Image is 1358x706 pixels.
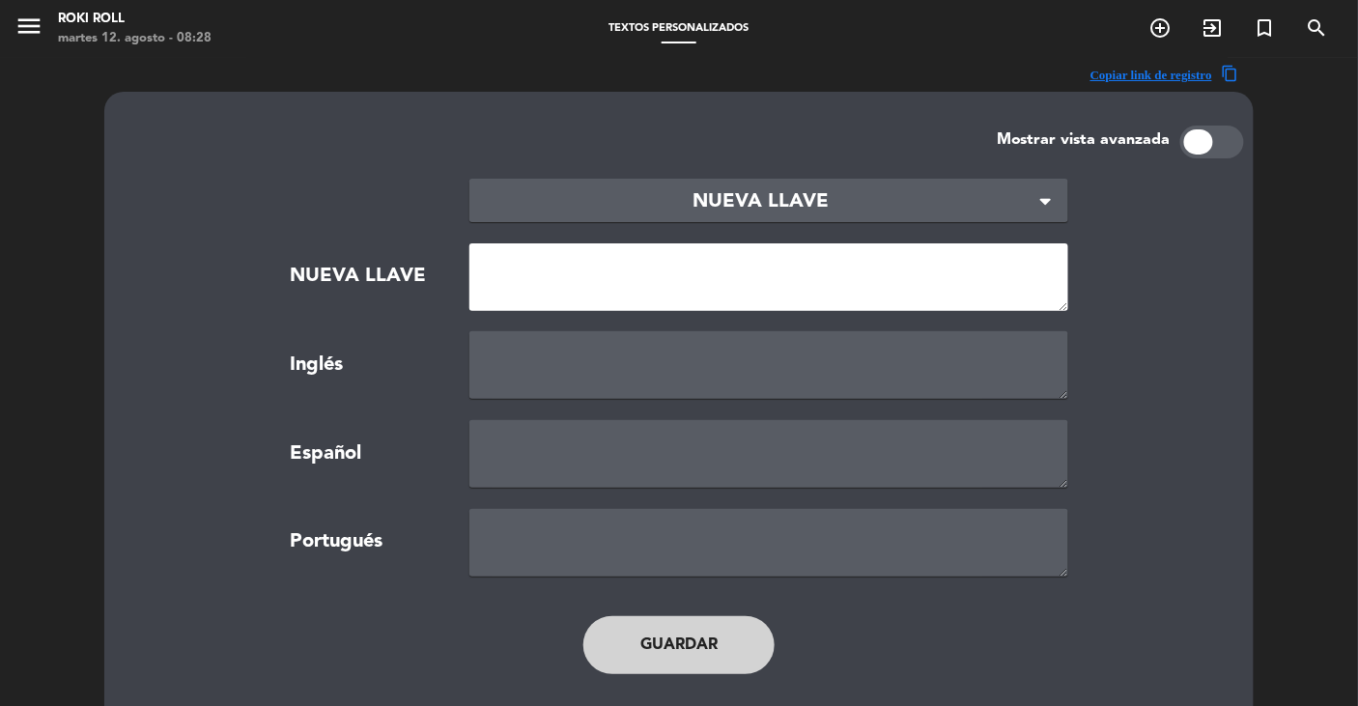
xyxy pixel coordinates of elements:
[1149,16,1173,40] i: add_circle_outline
[1222,65,1239,85] span: content_copy
[600,23,759,34] span: Textos Personalizados
[275,526,455,558] div: Portugués
[1306,16,1329,40] i: search
[485,186,1037,218] span: NUEVA LLAVE
[1254,16,1277,40] i: turned_in_not
[14,12,43,41] i: menu
[14,12,43,47] button: menu
[58,29,212,48] div: martes 12. agosto - 08:28
[275,350,455,381] div: Inglés
[275,261,455,293] div: NUEVA LLAVE
[1202,16,1225,40] i: exit_to_app
[1090,65,1212,85] span: Copiar link de registro
[997,127,1171,160] span: Mostrar vista avanzada
[58,10,212,29] div: Roki Roll
[275,438,455,470] div: Español
[583,616,775,674] button: Guardar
